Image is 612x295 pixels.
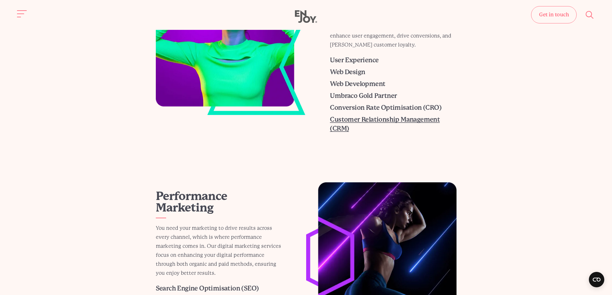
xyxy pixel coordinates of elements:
a: Web Development [330,80,385,88]
a: Get in touch [531,6,577,23]
p: You need your marketing to drive results across every channel, which is where performance marketi... [156,224,282,278]
a: Umbraco Gold Partner [330,92,397,100]
button: Site search [583,8,597,22]
a: Search Engine Optimisation (SEO) [156,285,259,292]
a: Conversion Rate Optimisation (CRO) [330,104,441,111]
a: Performance Marketing [156,189,227,214]
a: Web Design [330,68,365,76]
a: Customer Relationship Management (CRM) [330,116,440,132]
a: User Experience [330,56,378,64]
button: Open CMP widget [589,272,604,287]
button: Site navigation [15,7,29,21]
